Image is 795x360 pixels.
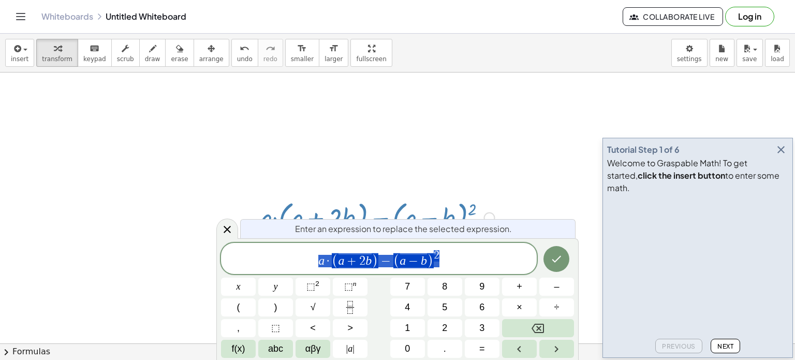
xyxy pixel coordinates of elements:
var: a [318,254,325,267]
span: settings [677,55,702,63]
span: 3 [479,321,484,335]
span: | [352,343,355,354]
span: ÷ [554,300,560,314]
button: Log in [725,7,774,26]
button: arrange [194,39,229,67]
span: 0 [405,342,410,356]
i: redo [266,42,275,55]
span: keypad [83,55,106,63]
button: save [737,39,763,67]
button: Greater than [333,319,367,337]
button: format_sizelarger [319,39,348,67]
i: format_size [297,42,307,55]
span: > [347,321,353,335]
span: transform [42,55,72,63]
b: click the insert button [638,170,725,181]
span: 2 [434,250,439,261]
span: − [378,255,393,267]
span: 8 [442,280,447,294]
button: fullscreen [350,39,392,67]
button: Fraction [333,298,367,316]
span: arrange [199,55,224,63]
button: 0 [390,340,425,358]
span: 4 [405,300,410,314]
i: format_size [329,42,338,55]
span: ) [274,300,277,314]
a: Whiteboards [41,11,93,22]
span: 9 [479,280,484,294]
button: format_sizesmaller [285,39,319,67]
button: keyboardkeypad [78,39,112,67]
button: Backspace [502,319,574,337]
button: . [428,340,462,358]
span: √ [311,300,316,314]
button: Less than [296,319,330,337]
sup: n [353,280,357,287]
div: Welcome to Graspable Math! To get started, to enter some math. [607,157,788,194]
span: Next [717,342,733,350]
button: Divide [539,298,574,316]
button: Done [543,246,569,272]
button: Absolute value [333,340,367,358]
button: Right arrow [539,340,574,358]
button: Square root [296,298,330,316]
button: Functions [221,340,256,358]
div: Tutorial Step 1 of 6 [607,143,680,156]
span: larger [325,55,343,63]
button: redoredo [258,39,283,67]
button: 1 [390,319,425,337]
span: αβγ [305,342,321,356]
span: − [406,255,421,267]
span: ( [393,253,400,268]
span: · [325,255,332,267]
span: 2 [442,321,447,335]
button: Collaborate Live [623,7,723,26]
var: b [365,254,372,267]
span: ) [372,253,378,268]
span: 5 [442,300,447,314]
button: Alphabet [258,340,293,358]
button: Squared [296,278,330,296]
button: scrub [111,39,140,67]
button: Next [711,339,740,353]
button: Minus [539,278,574,296]
span: draw [145,55,160,63]
span: × [517,300,522,314]
button: 6 [465,298,499,316]
span: + [345,255,360,267]
i: keyboard [90,42,99,55]
var: a [400,254,406,267]
button: Equals [465,340,499,358]
span: ⬚ [271,321,280,335]
span: – [554,280,559,294]
span: smaller [291,55,314,63]
span: Collaborate Live [631,12,714,21]
button: Superscript [333,278,367,296]
span: ⬚ [306,281,315,292]
span: 6 [479,300,484,314]
button: 5 [428,298,462,316]
button: new [710,39,734,67]
button: Placeholder [258,319,293,337]
button: Times [502,298,537,316]
button: draw [139,39,166,67]
button: Left arrow [502,340,537,358]
var: b [421,254,427,267]
span: 7 [405,280,410,294]
button: 3 [465,319,499,337]
span: insert [11,55,28,63]
span: scrub [117,55,134,63]
button: x [221,278,256,296]
span: Enter an expression to replace the selected expression. [295,223,512,235]
span: y [274,280,278,294]
span: fullscreen [356,55,386,63]
span: < [310,321,316,335]
span: f(x) [232,342,245,356]
button: Greek alphabet [296,340,330,358]
span: ) [427,253,434,268]
span: redo [263,55,277,63]
button: y [258,278,293,296]
button: transform [36,39,78,67]
button: load [765,39,790,67]
button: 8 [428,278,462,296]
